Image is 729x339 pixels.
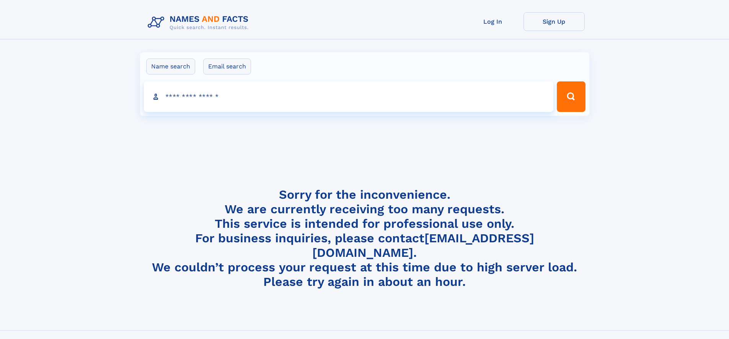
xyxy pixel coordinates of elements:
[144,81,554,112] input: search input
[557,81,585,112] button: Search Button
[312,231,534,260] a: [EMAIL_ADDRESS][DOMAIN_NAME]
[145,187,585,289] h4: Sorry for the inconvenience. We are currently receiving too many requests. This service is intend...
[462,12,524,31] a: Log In
[203,58,251,75] label: Email search
[146,58,195,75] label: Name search
[145,12,255,33] img: Logo Names and Facts
[524,12,585,31] a: Sign Up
